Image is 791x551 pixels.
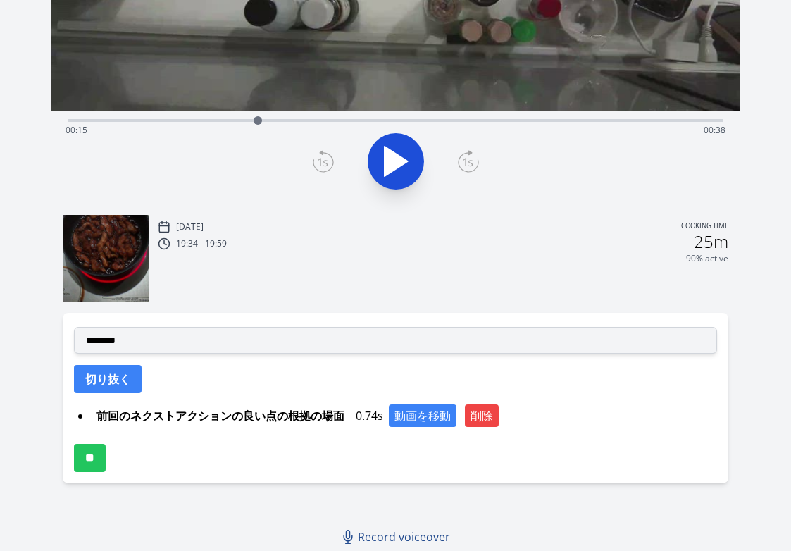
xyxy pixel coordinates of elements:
[465,404,499,427] button: 削除
[176,238,227,249] p: 19:34 - 19:59
[66,124,87,136] span: 00:15
[91,404,718,427] div: 0.74s
[389,404,456,427] button: 動画を移動
[63,215,149,302] img: 250829103448_thumb.jpeg
[176,221,204,233] p: [DATE]
[74,365,142,393] button: 切り抜く
[694,233,728,250] h2: 25m
[358,528,450,545] span: Record voiceover
[91,404,350,427] span: 前回のネクストアクションの良い点の根拠の場面
[335,523,459,551] a: Record voiceover
[686,253,728,264] p: 90% active
[704,124,725,136] span: 00:38
[681,221,728,233] p: Cooking time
